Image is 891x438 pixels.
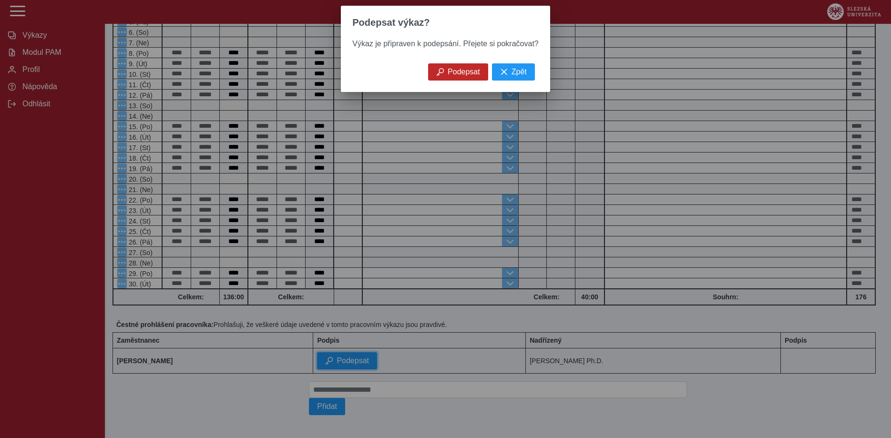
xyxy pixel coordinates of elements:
[352,17,430,28] span: Podepsat výkaz?
[428,63,488,81] button: Podepsat
[352,40,538,48] span: Výkaz je připraven k podepsání. Přejete si pokračovat?
[512,68,527,76] span: Zpět
[492,63,535,81] button: Zpět
[448,68,480,76] span: Podepsat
